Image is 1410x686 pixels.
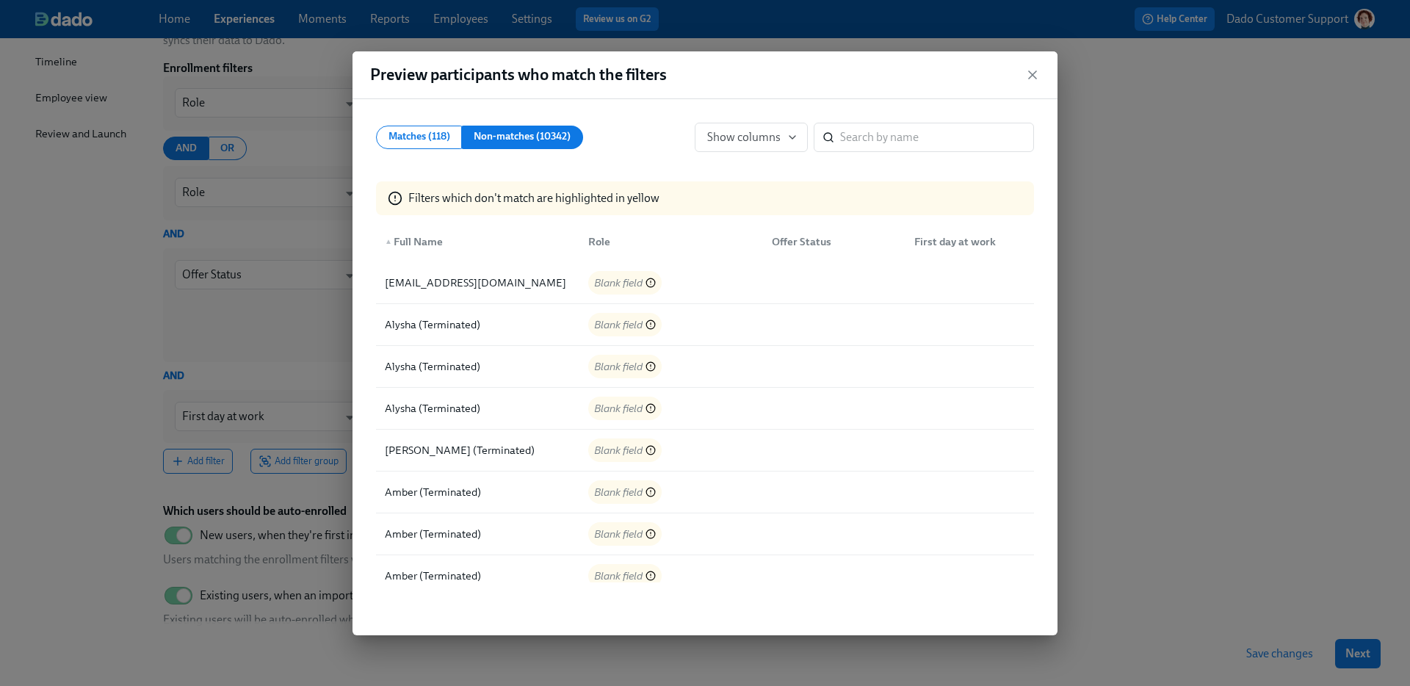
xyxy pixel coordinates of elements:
span: Blank field [594,441,643,459]
div: Full Name [379,233,576,250]
div: First day at work [908,233,1031,250]
div: [EMAIL_ADDRESS][DOMAIN_NAME] [379,274,576,292]
span: Blank field [594,567,643,585]
div: ▲Full Name [379,227,576,256]
span: Show columns [707,130,795,145]
span: ▲ [385,238,392,245]
div: Alysha (Terminated) [379,358,576,375]
span: Blank field [594,525,643,543]
div: Role [576,227,759,256]
div: Amber (Terminated) [379,567,576,585]
div: Amber (Terminated) [379,525,576,543]
div: Alysha (Terminated) [379,316,576,333]
div: [PERSON_NAME] (Terminated) [379,441,576,459]
button: Matches (118) [376,126,463,149]
h2: Preview participants who match the filters [370,64,667,86]
input: Search by name [840,123,1034,152]
span: Non-matches (10342) [474,128,571,146]
div: First day at work [903,227,1031,256]
div: Offer Status [760,227,903,256]
div: Amber (Terminated) [379,483,576,501]
div: Alysha (Terminated) [379,400,576,417]
button: Non-matches (10342) [461,126,583,149]
p: Filters which don't match are highlighted in yellow [408,190,659,206]
span: Blank field [594,316,643,333]
span: Blank field [594,274,643,292]
span: Blank field [594,358,643,375]
span: Matches (118) [388,128,450,146]
button: Show columns [695,123,808,152]
span: Blank field [594,483,643,501]
span: Blank field [594,400,643,417]
div: Offer Status [766,233,903,250]
div: Role [582,233,759,250]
